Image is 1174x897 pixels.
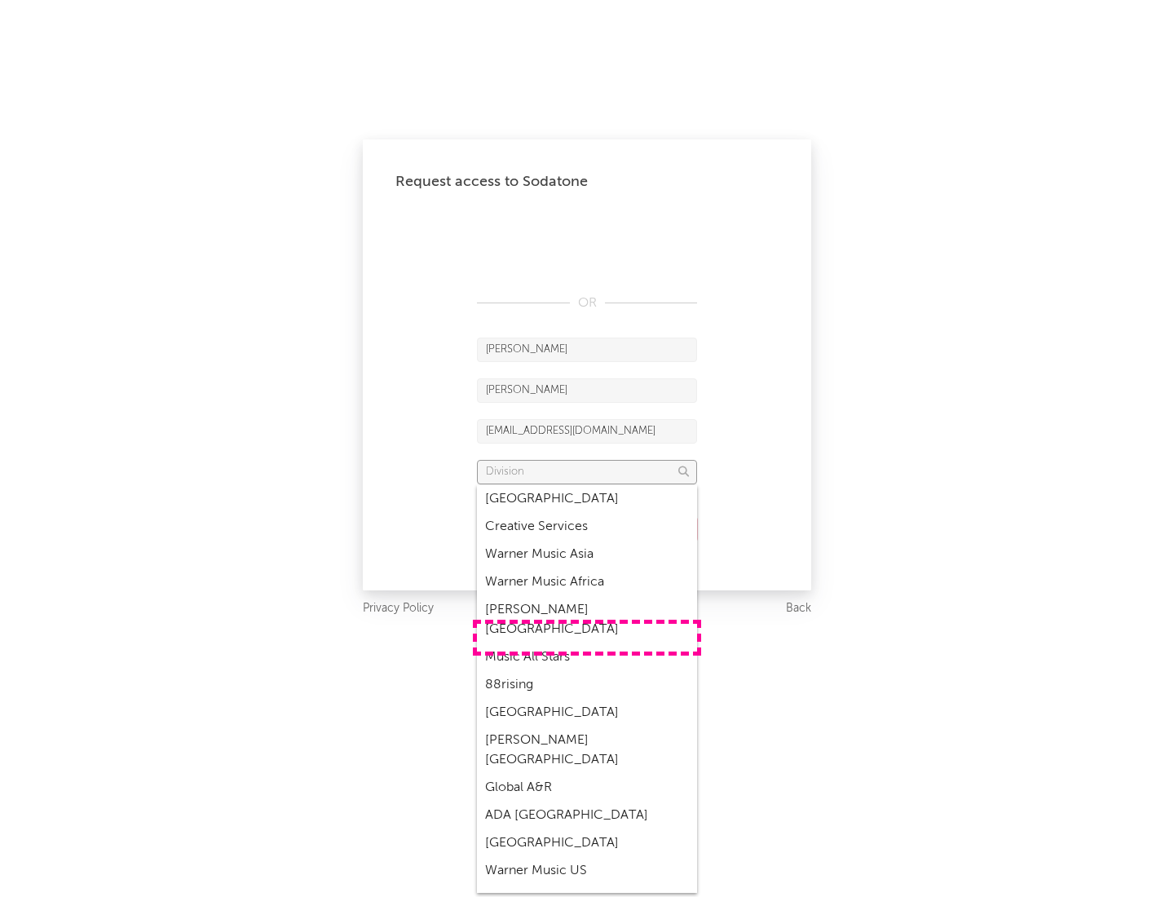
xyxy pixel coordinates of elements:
[477,727,697,774] div: [PERSON_NAME] [GEOGRAPHIC_DATA]
[477,802,697,829] div: ADA [GEOGRAPHIC_DATA]
[477,643,697,671] div: Music All Stars
[477,699,697,727] div: [GEOGRAPHIC_DATA]
[477,338,697,362] input: First Name
[477,485,697,513] div: [GEOGRAPHIC_DATA]
[477,541,697,568] div: Warner Music Asia
[395,172,779,192] div: Request access to Sodatone
[477,857,697,885] div: Warner Music US
[477,774,697,802] div: Global A&R
[786,599,811,619] a: Back
[477,829,697,857] div: [GEOGRAPHIC_DATA]
[477,596,697,643] div: [PERSON_NAME] [GEOGRAPHIC_DATA]
[363,599,434,619] a: Privacy Policy
[477,294,697,313] div: OR
[477,671,697,699] div: 88rising
[477,460,697,484] input: Division
[477,568,697,596] div: Warner Music Africa
[477,419,697,444] input: Email
[477,378,697,403] input: Last Name
[477,513,697,541] div: Creative Services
